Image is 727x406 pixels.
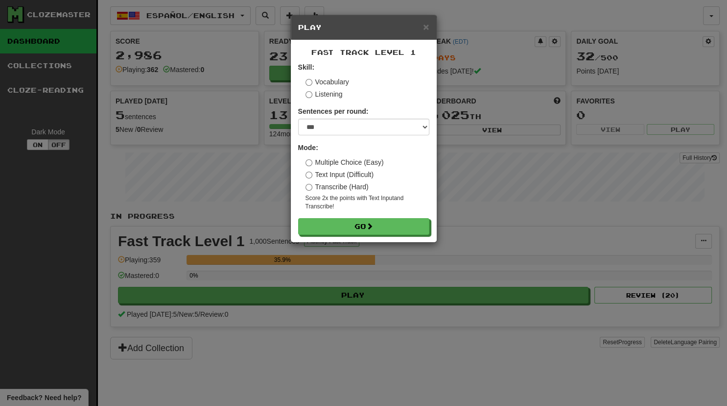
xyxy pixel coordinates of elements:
[305,89,343,99] label: Listening
[305,182,369,192] label: Transcribe (Hard)
[305,194,429,211] small: Score 2x the points with Text Input and Transcribe !
[298,144,318,152] strong: Mode:
[305,79,312,86] input: Vocabulary
[298,23,429,32] h5: Play
[305,159,312,166] input: Multiple Choice (Easy)
[305,91,312,98] input: Listening
[298,218,429,235] button: Go
[311,48,416,56] span: Fast Track Level 1
[305,172,312,178] input: Text Input (Difficult)
[305,77,349,87] label: Vocabulary
[423,22,429,32] button: Close
[305,157,384,167] label: Multiple Choice (Easy)
[305,170,374,179] label: Text Input (Difficult)
[298,63,314,71] strong: Skill:
[305,184,312,191] input: Transcribe (Hard)
[423,21,429,32] span: ×
[298,106,369,116] label: Sentences per round:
